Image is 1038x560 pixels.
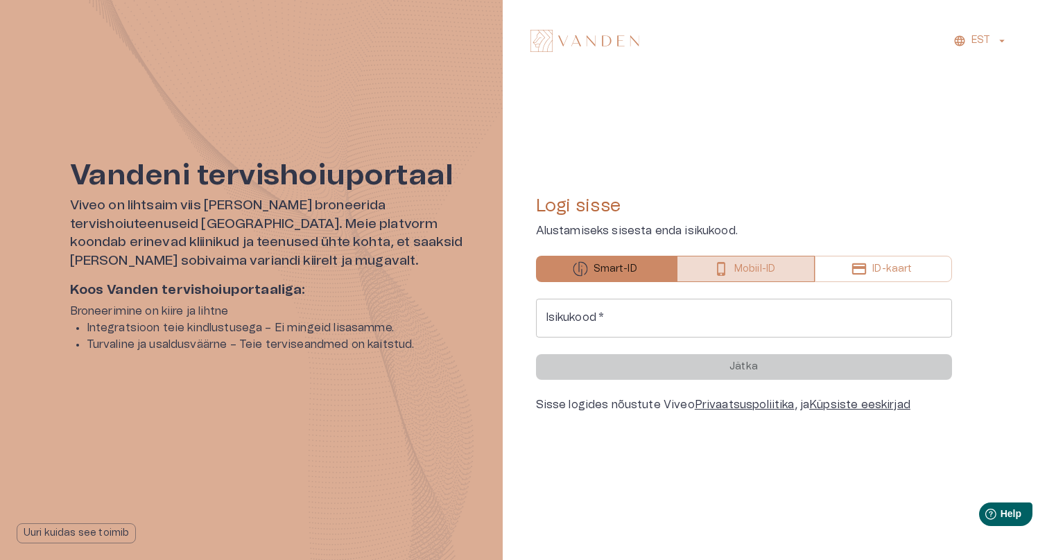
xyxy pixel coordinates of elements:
iframe: Help widget launcher [930,497,1038,536]
p: EST [971,33,990,48]
p: ID-kaart [872,262,912,277]
a: Privaatsuspoliitika [695,399,795,410]
button: Uuri kuidas see toimib [17,523,136,543]
div: Sisse logides nõustute Viveo , ja [536,396,952,413]
a: Küpsiste eeskirjad [809,399,910,410]
img: Vanden logo [530,30,639,52]
p: Alustamiseks sisesta enda isikukood. [536,222,952,239]
button: ID-kaart [815,256,951,282]
h4: Logi sisse [536,195,952,217]
p: Mobiil-ID [734,262,775,277]
button: Mobiil-ID [677,256,815,282]
button: Smart-ID [536,256,677,282]
button: EST [951,30,1010,51]
p: Smart-ID [594,262,637,277]
p: Uuri kuidas see toimib [24,526,129,541]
